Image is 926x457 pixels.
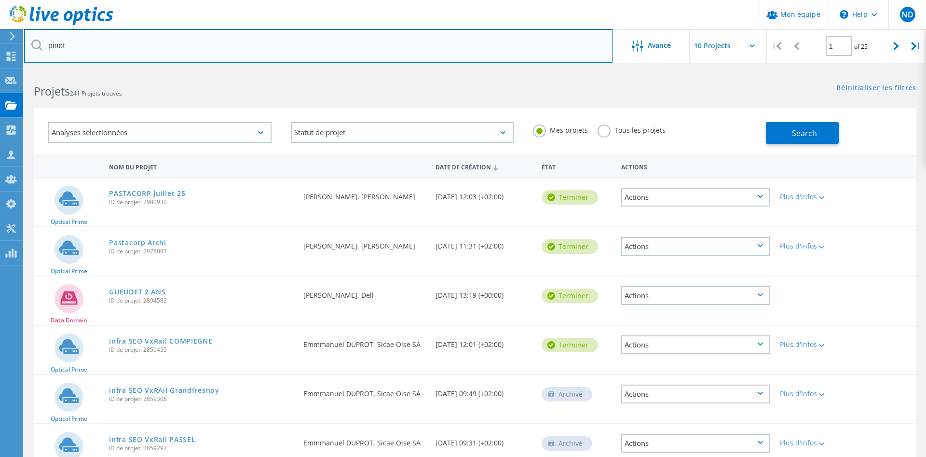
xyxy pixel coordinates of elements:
[431,157,537,176] div: Date de création
[542,338,598,352] div: Terminer
[766,122,839,144] button: Search
[542,289,598,303] div: Terminer
[109,298,294,304] span: ID de projet: 2894582
[109,436,195,443] a: Infra SEO VxRail PASSEL
[906,29,926,63] div: |
[51,318,87,323] span: Data Domain
[780,341,841,348] div: Plus d'infos
[299,375,431,407] div: Emmmanuel DUPROT, Sicae Oise SA
[109,249,294,254] span: ID de projet: 2978097
[431,277,537,308] div: [DATE] 13:19 (+00:00)
[299,178,431,210] div: [PERSON_NAME], [PERSON_NAME]
[109,289,165,295] a: GUEUDET 2 ANS
[780,194,841,200] div: Plus d'infos
[621,385,770,403] div: Actions
[840,10,848,19] svg: \n
[51,219,87,225] span: Optical Prime
[51,416,87,422] span: Optical Prime
[780,390,841,397] div: Plus d'infos
[431,227,537,259] div: [DATE] 11:31 (+02:00)
[109,190,185,197] a: PASTACORP Juillet 25
[431,424,537,456] div: [DATE] 09:31 (+02:00)
[542,190,598,205] div: Terminer
[109,338,212,345] a: Infra SEO VxRail COMPIEGNE
[299,424,431,456] div: Emmmanuel DUPROT, Sicae Oise SA
[648,42,671,49] span: Avancé
[542,239,598,254] div: Terminer
[109,445,294,451] span: ID de projet: 2859297
[621,237,770,256] div: Actions
[109,199,294,205] span: ID de projet: 2980930
[104,157,299,175] div: Nom du projet
[109,387,219,394] a: infra SEO VxRAil Grandfresnoy
[48,122,272,143] div: Analyses sélectionnées
[109,347,294,353] span: ID de projet: 2859453
[780,243,841,249] div: Plus d'infos
[621,434,770,453] div: Actions
[598,125,666,134] label: Tous les projets
[542,436,592,451] div: Archivé
[616,157,775,175] div: Actions
[901,11,913,18] span: ND
[431,375,537,407] div: [DATE] 09:49 (+02:00)
[542,387,592,402] div: Archivé
[621,335,770,354] div: Actions
[836,84,916,93] a: Réinitialiser les filtres
[537,157,616,175] div: État
[854,42,868,51] span: of 25
[291,122,514,143] div: Statut de projet
[780,440,841,446] div: Plus d'infos
[431,326,537,358] div: [DATE] 12:01 (+02:00)
[109,396,294,402] span: ID de projet: 2859306
[299,277,431,308] div: [PERSON_NAME], Dell
[533,125,588,134] label: Mes projets
[767,29,787,63] div: |
[51,268,87,274] span: Optical Prime
[621,286,770,305] div: Actions
[70,89,122,97] span: 241 Projets trouvés
[621,188,770,207] div: Actions
[34,83,70,99] b: Projets
[431,178,537,210] div: [DATE] 12:03 (+02:00)
[109,239,166,246] a: Pastacorp Archi
[299,227,431,259] div: [PERSON_NAME], [PERSON_NAME]
[792,128,817,138] span: Search
[299,326,431,358] div: Emmmanuel DUPROT, Sicae Oise SA
[24,29,613,63] input: Rechercher des projets par nom, propriétaire, ID, société, etc.
[51,367,87,373] span: Optical Prime
[10,20,113,27] a: Live Optics Dashboard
